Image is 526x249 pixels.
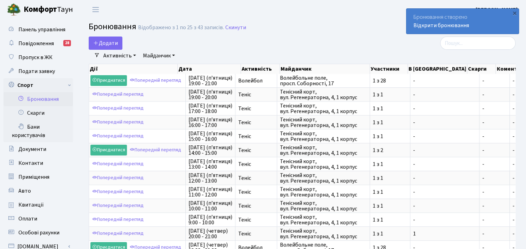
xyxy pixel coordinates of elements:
[89,37,122,50] button: Додати
[373,231,407,236] span: 1 з 1
[238,92,274,97] span: Теніс
[188,117,232,128] span: [DATE] (п’ятниця) 16:00 - 17:00
[238,134,274,139] span: Теніс
[188,131,232,142] span: [DATE] (п’ятниця) 15:00 - 16:00
[512,119,515,126] span: -
[512,188,515,196] span: -
[18,173,49,181] span: Приміщення
[3,37,73,50] a: Повідомлення28
[482,92,507,97] span: -
[3,142,73,156] a: Документи
[280,172,367,184] span: Тенісний корт, вул. Регенераторна, 4, 1 корпус
[3,170,73,184] a: Приміщення
[413,92,476,97] span: -
[3,78,73,92] a: Спорт
[373,189,407,195] span: 1 з 1
[280,64,370,74] th: Майданчик
[7,3,21,17] img: logo.png
[413,189,476,195] span: -
[482,161,507,167] span: -
[280,131,367,142] span: Тенісний корт, вул. Регенераторна, 4, 1 корпус
[482,78,507,83] span: -
[90,131,145,142] a: Попередній перегляд
[373,147,407,153] span: 1 з 2
[280,159,367,170] span: Тенісний корт, вул. Регенераторна, 4, 1 корпус
[178,64,241,74] th: Дата
[225,24,246,31] a: Скинути
[406,9,519,34] div: Бронювання створено
[512,160,515,168] span: -
[370,64,408,74] th: Участники
[373,217,407,223] span: 1 з 1
[238,78,274,83] span: Волейбол
[90,117,145,128] a: Попередній перегляд
[512,77,515,85] span: -
[18,229,59,236] span: Особові рахунки
[188,89,232,100] span: [DATE] (п’ятниця) 19:00 - 20:00
[373,106,407,111] span: 1 з 1
[238,147,274,153] span: Теніс
[18,67,55,75] span: Подати заявку
[63,40,71,46] div: 28
[413,161,476,167] span: -
[90,75,127,86] a: Приєднатися
[238,189,274,195] span: Теніс
[90,200,145,211] a: Попередній перегляд
[482,106,507,111] span: -
[188,75,232,86] span: [DATE] (п’ятниця) 19:00 - 21:00
[18,159,43,167] span: Контакти
[138,24,224,31] div: Відображено з 1 по 25 з 43 записів.
[482,147,507,153] span: -
[373,134,407,139] span: 1 з 1
[373,203,407,209] span: 1 з 1
[413,217,476,223] span: -
[90,228,145,239] a: Попередній перегляд
[512,216,515,224] span: -
[408,64,467,74] th: В [GEOGRAPHIC_DATA]
[90,214,145,225] a: Попередній перегляд
[413,120,476,125] span: -
[238,217,274,223] span: Теніс
[413,147,476,153] span: -
[87,4,104,15] button: Переключити навігацію
[280,228,367,239] span: Тенісний корт, вул. Регенераторна, 4, 1 корпус
[238,231,274,236] span: Теніс
[512,202,515,210] span: -
[482,134,507,139] span: -
[18,26,65,33] span: Панель управління
[482,217,507,223] span: -
[188,159,232,170] span: [DATE] (п’ятниця) 13:00 - 14:00
[238,203,274,209] span: Теніс
[90,159,145,169] a: Попередній перегляд
[188,172,232,184] span: [DATE] (п’ятниця) 12:00 - 13:00
[18,40,54,47] span: Повідомлення
[140,50,178,62] a: Майданчик
[90,145,127,155] a: Приєднатися
[512,91,515,98] span: -
[440,37,516,50] input: Пошук...
[3,120,73,142] a: Бани користувачів
[188,228,232,239] span: [DATE] (четвер) 20:00 - 21:00
[89,64,178,74] th: Дії
[413,134,476,139] span: -
[512,132,515,140] span: -
[3,198,73,212] a: Квитанції
[188,145,232,156] span: [DATE] (п’ятниця) 14:00 - 15:00
[467,64,496,74] th: Скарги
[512,230,515,238] span: -
[482,120,507,125] span: -
[3,156,73,170] a: Контакти
[280,214,367,225] span: Тенісний корт, вул. Регенераторна, 4, 1 корпус
[3,64,73,78] a: Подати заявку
[373,175,407,181] span: 1 з 1
[413,78,476,83] span: -
[188,214,232,225] span: [DATE] (п’ятниця) 9:00 - 10:00
[482,231,507,236] span: -
[18,215,37,223] span: Оплати
[90,186,145,197] a: Попередній перегляд
[18,187,31,195] span: Авто
[128,75,183,86] a: Попередній перегляд
[476,6,518,14] a: [PERSON_NAME]
[413,231,476,236] span: 1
